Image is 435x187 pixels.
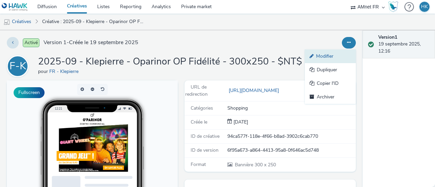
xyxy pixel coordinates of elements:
[114,157,162,165] li: QR Code
[378,34,430,55] div: 19 septembre 2025, 12:16
[48,26,55,30] span: 12:21
[305,77,356,90] a: Copier l'ID
[378,34,397,40] strong: Version 1
[191,161,206,168] span: Format
[114,141,162,149] li: Smartphone
[227,87,282,94] a: [URL][DOMAIN_NAME]
[3,19,10,25] img: mobile
[39,14,147,30] a: Créative : 2025-09 - Klepierre - Oparinor OP Fidélité - 300x250 - $NT$
[2,3,28,11] img: undefined Logo
[232,119,248,126] div: Création 19 septembre 2025, 12:16
[123,151,143,155] span: Ordinateur
[114,149,162,157] li: Ordinateur
[7,63,31,69] a: F-K
[191,147,219,153] span: ID de version
[38,68,49,75] span: pour
[305,63,356,77] a: Dupliquer
[185,84,208,97] span: URL de redirection
[232,119,248,125] span: [DATE]
[421,2,428,12] div: HK
[191,133,220,139] span: ID de créative
[23,38,39,47] span: Activé
[227,147,355,154] div: 6f95a673-a864-4413-95a8-0f646ac5d748
[305,50,356,63] a: Modifier
[123,159,140,163] span: QR Code
[388,1,398,12] img: Hawk Academy
[235,162,255,168] span: Bannière
[10,57,26,76] div: F-K
[191,105,213,111] span: Catégories
[234,162,276,168] span: 300 x 250
[227,105,355,112] div: Shopping
[50,32,121,91] img: Advertisement preview
[227,133,355,140] div: 94ca577f-118e-4f66-b8ad-3902c6cab770
[191,119,207,125] span: Créée le
[388,1,401,12] a: Hawk Academy
[38,55,302,68] h1: 2025-09 - Klepierre - Oparinor OP Fidélité - 300x250 - $NT$
[305,90,356,104] a: Archiver
[123,143,145,147] span: Smartphone
[43,39,138,46] span: Version 1 - Créée le 19 septembre 2025
[14,87,45,98] button: Fullscreen
[49,68,81,75] a: FR - Klepierre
